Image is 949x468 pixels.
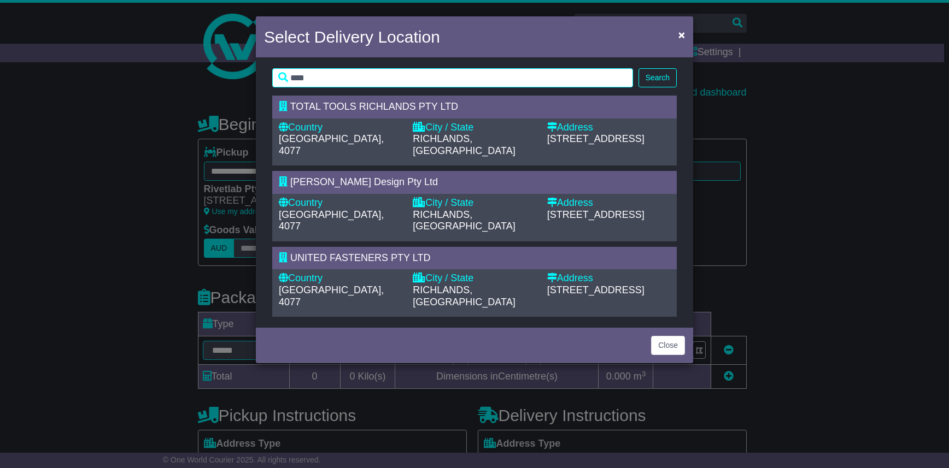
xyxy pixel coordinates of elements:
span: [GEOGRAPHIC_DATA], 4077 [279,209,384,232]
div: Country [279,272,402,285]
span: [STREET_ADDRESS] [547,285,645,295]
div: Country [279,197,402,209]
span: [GEOGRAPHIC_DATA], 4077 [279,133,384,156]
div: Address [547,197,670,209]
span: [STREET_ADDRESS] [547,209,645,220]
div: City / State [413,272,536,285]
span: [PERSON_NAME] Design Pty Ltd [290,176,438,187]
span: RICHLANDS, [GEOGRAPHIC_DATA] [413,209,515,232]
span: [GEOGRAPHIC_DATA], 4077 [279,285,384,307]
span: [STREET_ADDRESS] [547,133,645,144]
button: Search [638,68,677,87]
div: Country [279,122,402,134]
span: UNITED FASTENERS PTY LTD [290,252,430,263]
div: Address [547,122,670,134]
span: RICHLANDS, [GEOGRAPHIC_DATA] [413,285,515,307]
h4: Select Delivery Location [264,25,440,49]
span: TOTAL TOOLS RICHLANDS PTY LTD [290,101,458,112]
div: City / State [413,197,536,209]
button: Close [673,23,690,46]
span: RICHLANDS, [GEOGRAPHIC_DATA] [413,133,515,156]
div: City / State [413,122,536,134]
span: × [678,28,685,41]
div: Address [547,272,670,285]
button: Close [651,336,685,355]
